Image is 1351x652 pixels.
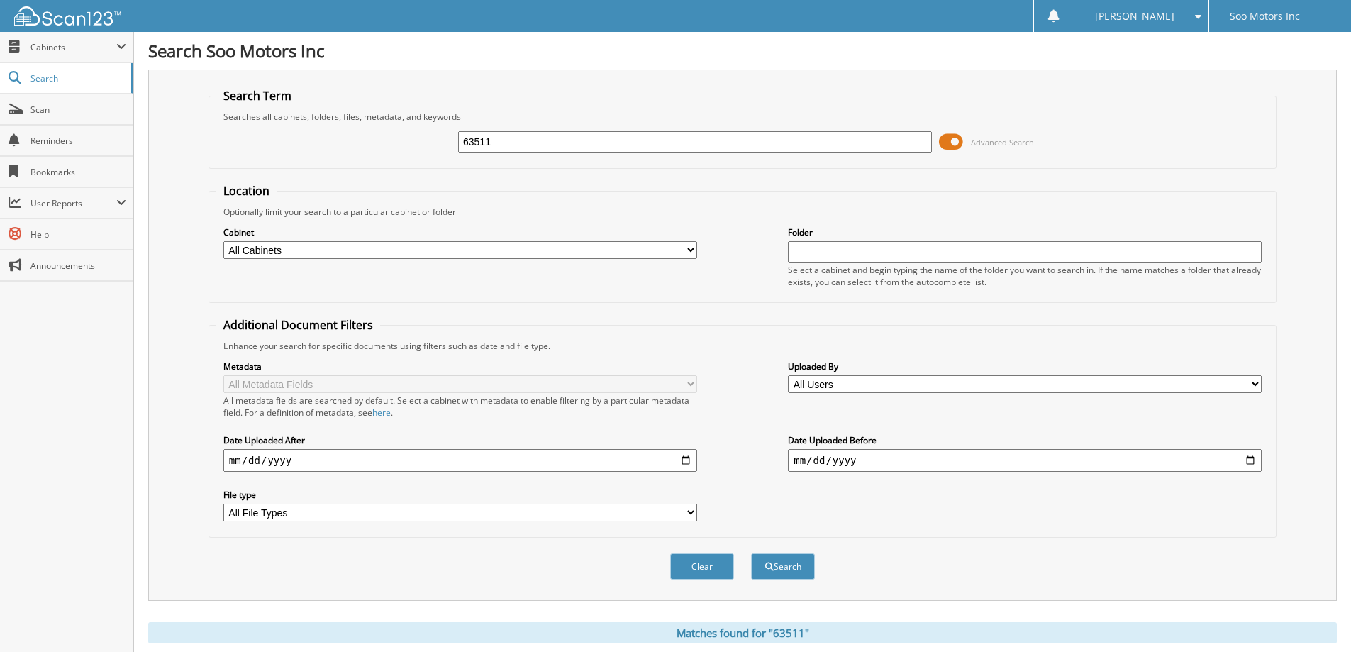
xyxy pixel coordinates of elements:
[670,553,734,580] button: Clear
[30,135,126,147] span: Reminders
[223,434,697,446] label: Date Uploaded After
[223,394,697,419] div: All metadata fields are searched by default. Select a cabinet with metadata to enable filtering b...
[148,39,1337,62] h1: Search Soo Motors Inc
[223,449,697,472] input: start
[788,226,1262,238] label: Folder
[30,228,126,241] span: Help
[148,622,1337,643] div: Matches found for "63511"
[30,104,126,116] span: Scan
[788,434,1262,446] label: Date Uploaded Before
[1230,12,1300,21] span: Soo Motors Inc
[751,553,815,580] button: Search
[788,360,1262,372] label: Uploaded By
[223,226,697,238] label: Cabinet
[14,6,121,26] img: scan123-logo-white.svg
[30,260,126,272] span: Announcements
[788,449,1262,472] input: end
[223,489,697,501] label: File type
[216,206,1269,218] div: Optionally limit your search to a particular cabinet or folder
[216,317,380,333] legend: Additional Document Filters
[216,183,277,199] legend: Location
[971,137,1034,148] span: Advanced Search
[372,407,391,419] a: here
[30,41,116,53] span: Cabinets
[30,197,116,209] span: User Reports
[216,111,1269,123] div: Searches all cabinets, folders, files, metadata, and keywords
[30,166,126,178] span: Bookmarks
[216,340,1269,352] div: Enhance your search for specific documents using filters such as date and file type.
[788,264,1262,288] div: Select a cabinet and begin typing the name of the folder you want to search in. If the name match...
[30,72,124,84] span: Search
[216,88,299,104] legend: Search Term
[1095,12,1174,21] span: [PERSON_NAME]
[223,360,697,372] label: Metadata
